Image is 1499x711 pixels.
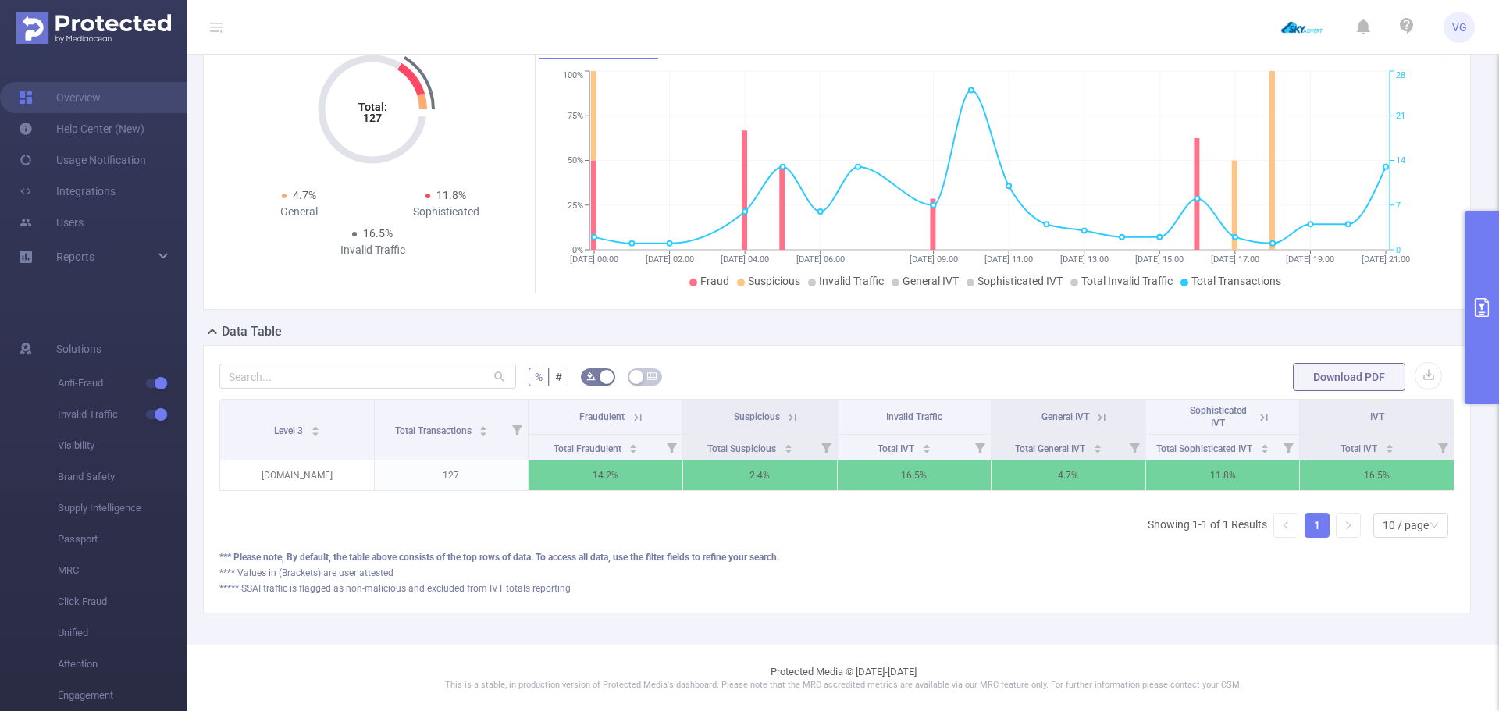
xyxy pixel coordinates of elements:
i: icon: caret-up [629,442,638,446]
span: Invalid Traffic [886,411,942,422]
span: Total Transactions [395,425,474,436]
span: Fraud [700,275,729,287]
tspan: [DATE] 09:00 [909,254,957,265]
span: 4.7% [293,189,316,201]
tspan: [DATE] 06:00 [796,254,844,265]
h2: Data Table [222,322,282,341]
tspan: 25% [568,201,583,211]
div: *** Please note, By default, the table above consists of the top rows of data. To access all data... [219,550,1454,564]
span: Suspicious [734,411,780,422]
span: Level 3 [274,425,305,436]
span: Total Transactions [1191,275,1281,287]
div: Sort [479,424,488,433]
span: Click Fraud [58,586,187,617]
li: 1 [1305,513,1330,538]
div: **** Values in (Brackets) are user attested [219,566,1454,580]
footer: Protected Media © [DATE]-[DATE] [187,645,1499,711]
span: Suspicious [748,275,800,287]
a: Overview [19,82,101,113]
tspan: [DATE] 11:00 [984,254,1033,265]
span: Sophisticated IVT [1190,405,1247,428]
span: Engagement [58,680,187,711]
div: ***** SSAI traffic is flagged as non-malicious and excluded from IVT totals reporting [219,581,1454,595]
i: Filter menu [1123,435,1145,460]
span: Visibility [58,430,187,461]
input: Search... [219,364,516,389]
span: Total Sophisticated IVT [1156,443,1255,454]
span: General IVT [1041,411,1089,422]
span: General IVT [903,275,959,287]
p: This is a stable, in production version of Protected Media's dashboard. Please note that the MRC ... [226,679,1460,692]
tspan: [DATE] 21:00 [1362,254,1410,265]
i: icon: caret-down [1385,447,1394,452]
a: Users [19,207,84,238]
i: icon: caret-up [1385,442,1394,446]
span: Unified [58,617,187,649]
span: Total IVT [878,443,917,454]
i: icon: left [1281,521,1291,530]
p: 11.8% [1146,460,1300,490]
i: icon: caret-up [1093,442,1102,446]
li: Previous Page [1273,513,1298,538]
p: 127 [375,460,529,490]
i: icon: caret-up [1260,442,1269,446]
div: General [226,204,372,220]
i: icon: caret-up [479,424,488,428]
tspan: 14 [1396,156,1405,166]
div: 10 / page [1383,514,1429,537]
i: icon: caret-down [922,447,931,452]
i: Filter menu [815,435,837,460]
i: icon: caret-down [1093,447,1102,452]
span: VG [1452,12,1467,43]
a: Help Center (New) [19,113,144,144]
img: Protected Media [16,12,171,44]
tspan: 21 [1396,111,1405,121]
span: Total General IVT [1015,443,1088,454]
button: Download PDF [1293,363,1405,391]
tspan: 28 [1396,71,1405,81]
span: # [555,371,562,383]
p: 2.4% [683,460,837,490]
span: MRC [58,555,187,586]
span: Solutions [56,333,101,364]
span: 16.5% [363,227,393,240]
span: Sophisticated IVT [977,275,1063,287]
i: icon: caret-up [922,442,931,446]
span: Total Invalid Traffic [1081,275,1173,287]
span: Passport [58,524,187,555]
tspan: 7 [1396,201,1401,211]
div: Sophisticated [372,204,519,220]
li: Showing 1-1 of 1 Results [1148,513,1267,538]
span: IVT [1370,411,1384,422]
a: Usage Notification [19,144,146,176]
span: Invalid Traffic [58,399,187,430]
span: Total Fraudulent [554,443,624,454]
p: 4.7% [992,460,1145,490]
i: icon: bg-colors [586,371,596,381]
tspan: Total: [358,101,387,113]
span: % [535,371,543,383]
i: icon: caret-down [479,430,488,435]
div: Sort [1385,442,1394,451]
a: Integrations [19,176,116,207]
tspan: [DATE] 17:00 [1210,254,1259,265]
p: 14.2% [529,460,682,490]
div: Sort [311,424,320,433]
i: Filter menu [660,435,682,460]
a: Reports [56,241,94,272]
i: icon: caret-down [629,447,638,452]
i: Filter menu [969,435,991,460]
div: Sort [922,442,931,451]
tspan: 0% [572,245,583,255]
span: Attention [58,649,187,680]
tspan: [DATE] 13:00 [1059,254,1108,265]
i: icon: caret-down [311,430,319,435]
div: Sort [784,442,793,451]
i: icon: caret-down [784,447,792,452]
i: Filter menu [1432,435,1454,460]
p: 16.5% [1300,460,1454,490]
tspan: [DATE] 00:00 [570,254,618,265]
tspan: [DATE] 19:00 [1286,254,1334,265]
span: Invalid Traffic [819,275,884,287]
li: Next Page [1336,513,1361,538]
